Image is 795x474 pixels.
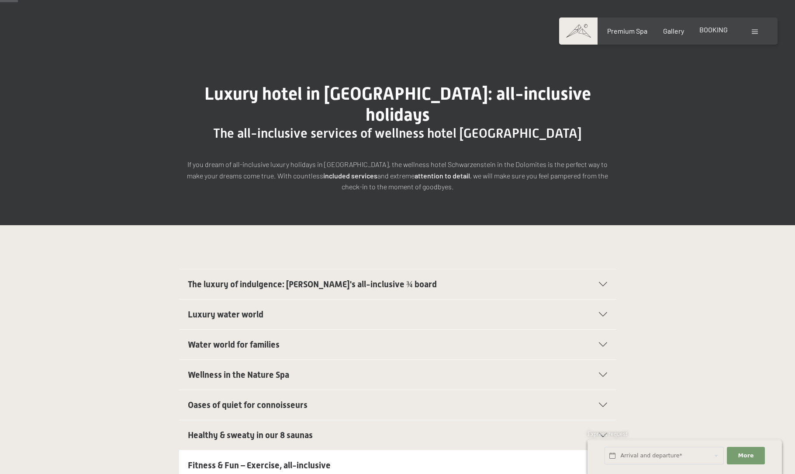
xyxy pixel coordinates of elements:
[663,27,684,35] a: Gallery
[188,430,313,440] span: Healthy & sweaty in our 8 saunas
[415,171,470,180] strong: attention to detail
[588,430,628,437] span: Express request
[727,447,764,465] button: More
[213,125,582,141] span: The all-inclusive services of wellness hotel [GEOGRAPHIC_DATA]
[204,84,591,125] span: Luxury hotel in [GEOGRAPHIC_DATA]: all-inclusive holidays
[738,452,754,460] span: More
[607,27,647,35] a: Premium Spa
[188,279,437,289] span: The luxury of indulgence: [PERSON_NAME]'s all-inclusive ¾ board
[188,400,308,410] span: Oases of quiet for connoisseurs
[699,25,728,34] a: BOOKING
[188,339,280,350] span: Water world for families
[188,309,263,320] span: Luxury water world
[179,159,616,192] p: If you dream of all-inclusive luxury holidays in [GEOGRAPHIC_DATA], the wellness hotel Schwarzens...
[188,460,331,471] span: Fitness & Fun – Exercise, all-inclusive
[188,369,289,380] span: Wellness in the Nature Spa
[323,171,377,180] strong: included services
